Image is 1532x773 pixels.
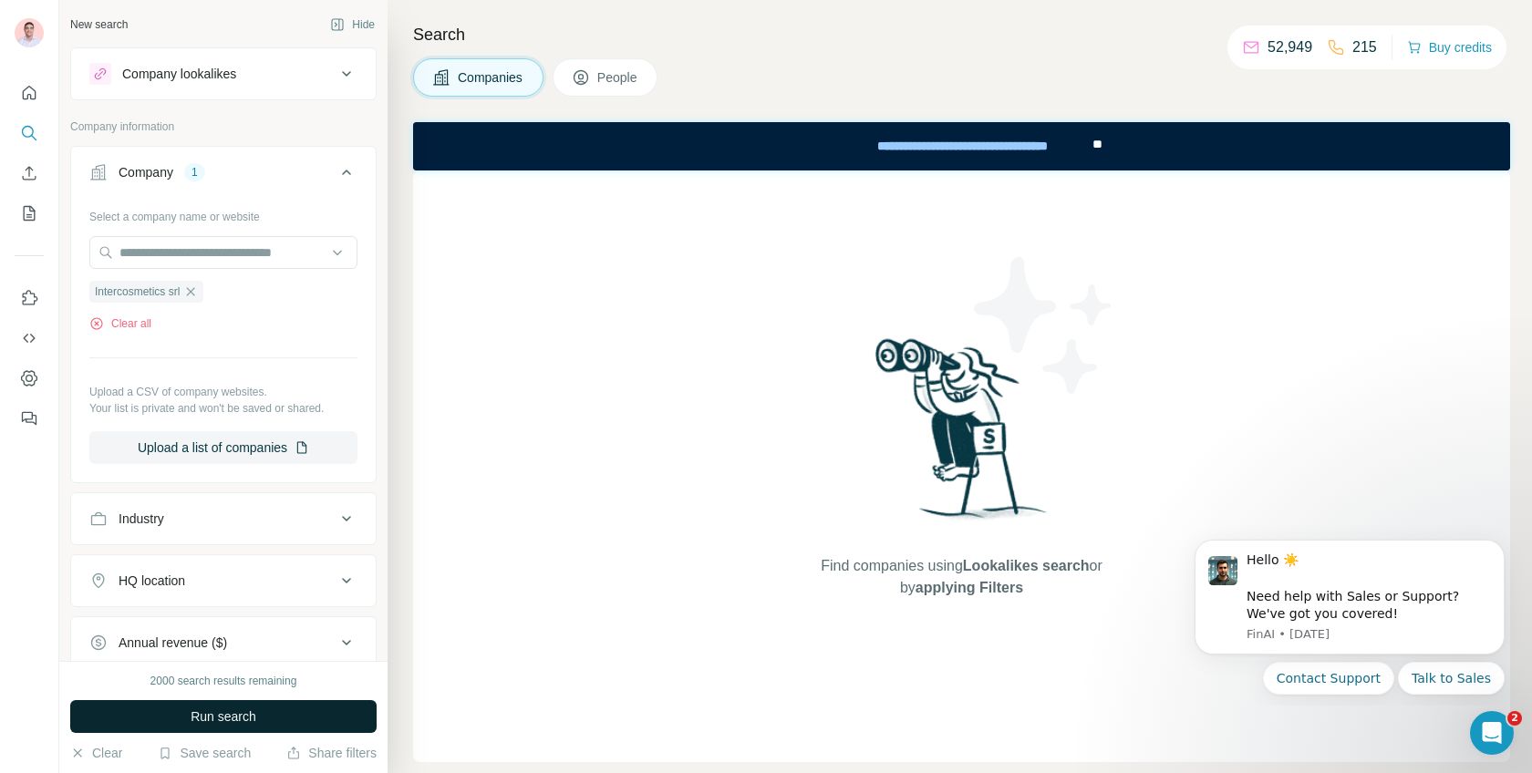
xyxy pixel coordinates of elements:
button: Company lookalikes [71,52,376,96]
button: Quick start [15,77,44,109]
button: Feedback [15,402,44,435]
p: Company information [70,119,377,135]
button: Clear all [89,315,151,332]
button: Run search [70,700,377,733]
img: Surfe Illustration - Stars [962,243,1126,407]
span: People [597,68,639,87]
div: Annual revenue ($) [119,634,227,652]
iframe: Intercom live chat [1470,711,1514,755]
div: Select a company name or website [89,201,357,225]
div: 1 [184,164,205,180]
button: Buy credits [1407,35,1492,60]
div: Company [119,163,173,181]
span: Run search [191,707,256,726]
button: Enrich CSV [15,157,44,190]
button: Company1 [71,150,376,201]
span: Find companies using or by [815,555,1107,599]
iframe: Banner [413,122,1510,170]
div: Industry [119,510,164,528]
span: Companies [458,68,524,87]
button: Use Surfe on LinkedIn [15,282,44,314]
button: Save search [158,744,251,762]
span: Lookalikes search [963,558,1090,573]
button: Hide [317,11,388,38]
button: My lists [15,197,44,230]
button: Clear [70,744,122,762]
img: Avatar [15,18,44,47]
button: Use Surfe API [15,322,44,355]
button: Search [15,117,44,149]
div: HQ location [119,572,185,590]
iframe: Intercom notifications message [1167,525,1532,706]
span: applying Filters [916,580,1023,595]
button: HQ location [71,559,376,603]
span: Intercosmetics srl [95,283,180,300]
button: Industry [71,497,376,541]
p: Your list is private and won't be saved or shared. [89,400,357,417]
p: Upload a CSV of company websites. [89,384,357,400]
div: Company lookalikes [122,65,236,83]
div: New search [70,16,128,33]
p: 52,949 [1268,36,1312,58]
p: 215 [1352,36,1377,58]
div: 2000 search results remaining [150,673,297,689]
h4: Search [413,22,1510,47]
img: Surfe Illustration - Woman searching with binoculars [867,334,1057,537]
span: 2 [1507,711,1522,726]
button: Share filters [286,744,377,762]
button: Dashboard [15,362,44,395]
button: Upload a list of companies [89,431,357,464]
button: Annual revenue ($) [71,621,376,665]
